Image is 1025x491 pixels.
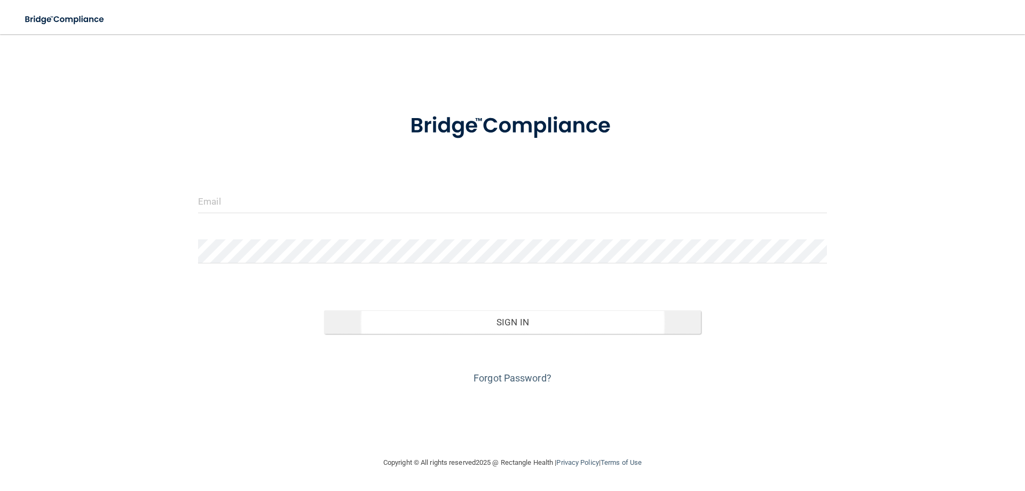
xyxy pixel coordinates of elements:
[16,9,114,30] img: bridge_compliance_login_screen.278c3ca4.svg
[388,98,637,154] img: bridge_compliance_login_screen.278c3ca4.svg
[601,458,642,466] a: Terms of Use
[198,189,827,213] input: Email
[318,446,707,480] div: Copyright © All rights reserved 2025 @ Rectangle Health | |
[556,458,598,466] a: Privacy Policy
[474,372,551,384] a: Forgot Password?
[324,310,701,334] button: Sign In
